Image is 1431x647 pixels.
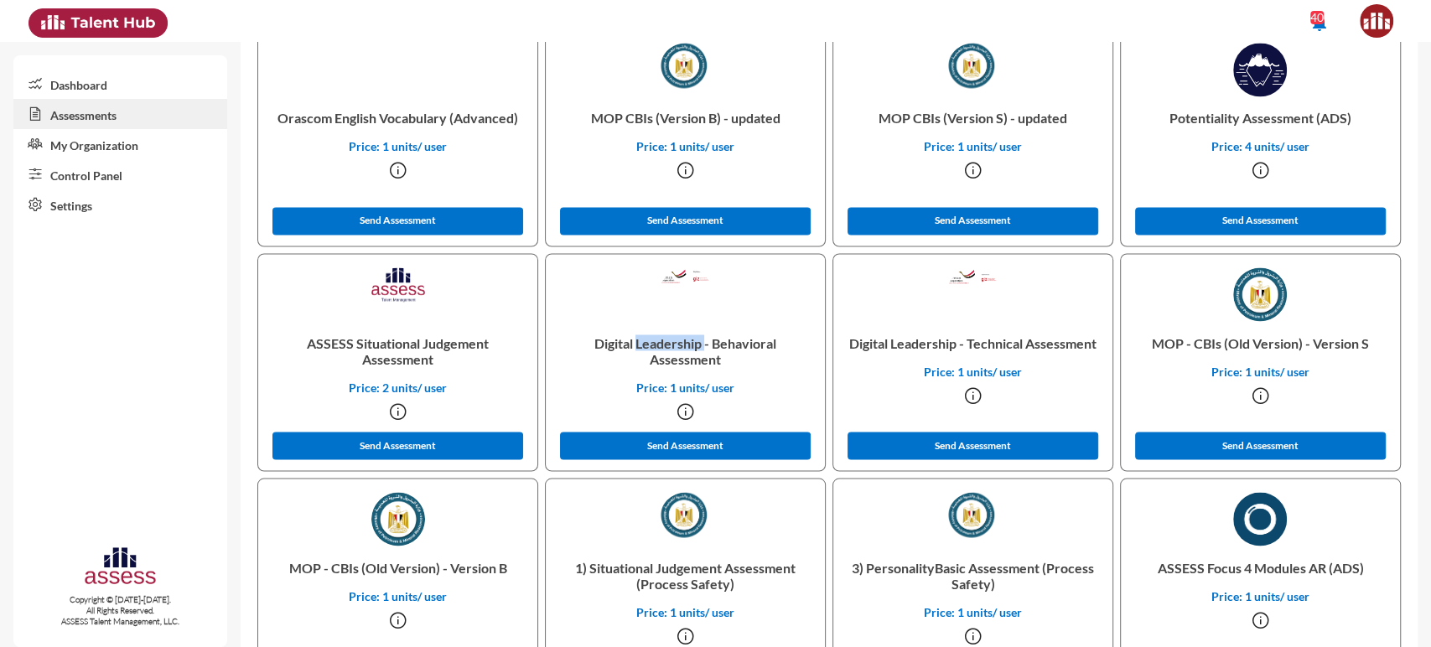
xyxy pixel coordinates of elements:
button: Send Assessment [848,207,1099,235]
button: Send Assessment [272,432,524,459]
a: Settings [13,189,227,220]
p: Potentiality Assessment (ADS) [1134,96,1387,139]
p: Price: 1 units/ user [847,139,1099,153]
mat-icon: notifications [1309,13,1330,33]
div: 40 [1310,11,1324,24]
p: 1) Situational Judgement Assessment (Process Safety) [559,546,811,604]
p: Price: 1 units/ user [1134,588,1387,603]
p: Price: 1 units/ user [847,364,1099,378]
p: Price: 1 units/ user [847,604,1099,619]
button: Send Assessment [1135,207,1387,235]
p: Copyright © [DATE]-[DATE]. All Rights Reserved. ASSESS Talent Management, LLC. [13,594,227,627]
p: Price: 1 units/ user [559,604,811,619]
p: Digital Leadership - Behavioral Assessment [559,321,811,380]
p: Price: 2 units/ user [272,380,524,394]
p: Price: 1 units/ user [559,139,811,153]
p: Price: 4 units/ user [1134,139,1387,153]
p: ASSESS Focus 4 Modules AR (ADS) [1134,546,1387,588]
a: Control Panel [13,159,227,189]
p: 3) PersonalityBasic Assessment (Process Safety) [847,546,1099,604]
p: Digital Leadership - Technical Assessment [847,321,1099,364]
p: MOP - CBIs (Old Version) - Version S [1134,321,1387,364]
a: My Organization [13,129,227,159]
p: ASSESS Situational Judgement Assessment [272,321,524,380]
a: Assessments [13,99,227,129]
button: Send Assessment [560,207,811,235]
p: Price: 1 units/ user [559,380,811,394]
img: assesscompany-logo.png [83,545,158,592]
a: Dashboard [13,69,227,99]
p: Price: 1 units/ user [1134,364,1387,378]
p: Price: 1 units/ user [272,588,524,603]
button: Send Assessment [272,207,524,235]
p: MOP CBIs (Version S) - updated [847,96,1099,139]
p: MOP - CBIs (Old Version) - Version B [272,546,524,588]
p: Orascom English Vocabulary (Advanced) [272,96,524,139]
button: Send Assessment [560,432,811,459]
p: MOP CBIs (Version B) - updated [559,96,811,139]
button: Send Assessment [848,432,1099,459]
button: Send Assessment [1135,432,1387,459]
p: Price: 1 units/ user [272,139,524,153]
